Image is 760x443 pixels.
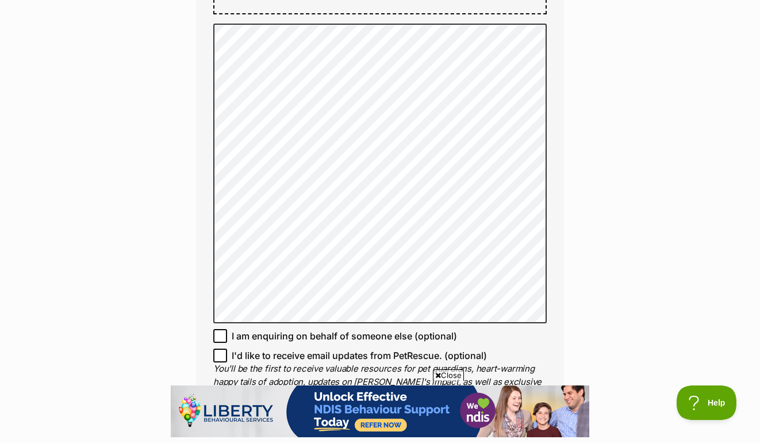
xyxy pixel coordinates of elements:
[232,349,487,362] span: I'd like to receive email updates from PetRescue. (optional)
[433,369,464,381] span: Close
[677,385,737,420] iframe: Help Scout Beacon - Open
[213,362,547,402] p: You'll be the first to receive valuable resources for pet guardians, heart-warming happy tails of...
[171,385,589,437] iframe: Advertisement
[232,329,457,343] span: I am enquiring on behalf of someone else (optional)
